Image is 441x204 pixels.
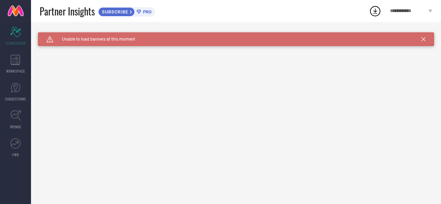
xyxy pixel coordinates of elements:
[99,9,130,14] span: SUBSCRIBE
[141,9,152,14] span: PRO
[10,124,21,129] span: TRENDS
[6,68,25,74] span: WORKSPACE
[38,32,434,38] div: Unable to load filters at this moment. Please try later.
[12,152,19,157] span: FWD
[98,6,155,17] a: SUBSCRIBEPRO
[6,41,26,46] span: SCORECARDS
[53,37,135,42] span: Unable to load banners at this moment
[40,4,95,18] span: Partner Insights
[5,96,26,101] span: SUGGESTIONS
[369,5,381,17] div: Open download list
